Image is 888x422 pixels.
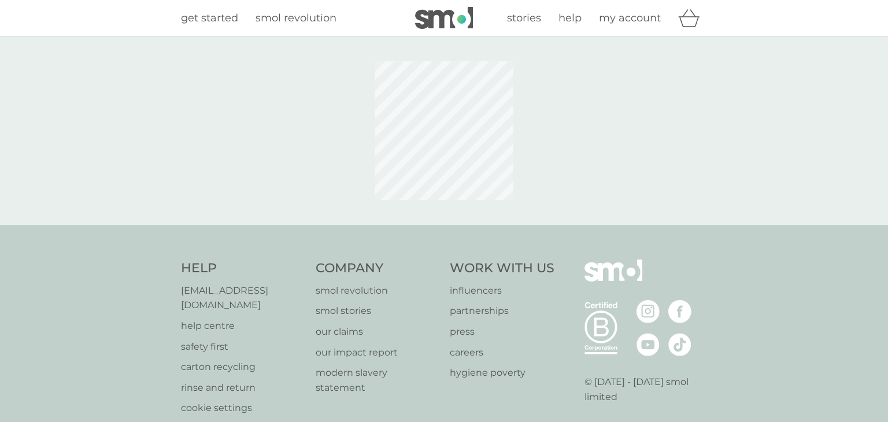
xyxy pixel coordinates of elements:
[181,319,304,334] a: help centre
[450,303,554,319] a: partnerships
[637,333,660,356] img: visit the smol Youtube page
[316,365,439,395] a: modern slavery statement
[316,260,439,277] h4: Company
[450,345,554,360] a: careers
[316,303,439,319] a: smol stories
[256,10,336,27] a: smol revolution
[415,7,473,29] img: smol
[558,10,582,27] a: help
[507,12,541,24] span: stories
[181,380,304,395] a: rinse and return
[637,300,660,323] img: visit the smol Instagram page
[584,375,708,404] p: © [DATE] - [DATE] smol limited
[181,401,304,416] a: cookie settings
[584,260,642,299] img: smol
[256,12,336,24] span: smol revolution
[181,339,304,354] a: safety first
[558,12,582,24] span: help
[599,10,661,27] a: my account
[450,260,554,277] h4: Work With Us
[181,360,304,375] a: carton recycling
[181,260,304,277] h4: Help
[668,333,691,356] img: visit the smol Tiktok page
[507,10,541,27] a: stories
[316,324,439,339] a: our claims
[181,12,238,24] span: get started
[316,283,439,298] a: smol revolution
[181,283,304,313] a: [EMAIL_ADDRESS][DOMAIN_NAME]
[599,12,661,24] span: my account
[450,324,554,339] a: press
[316,345,439,360] a: our impact report
[450,365,554,380] a: hygiene poverty
[450,283,554,298] a: influencers
[181,10,238,27] a: get started
[668,300,691,323] img: visit the smol Facebook page
[678,6,707,29] div: basket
